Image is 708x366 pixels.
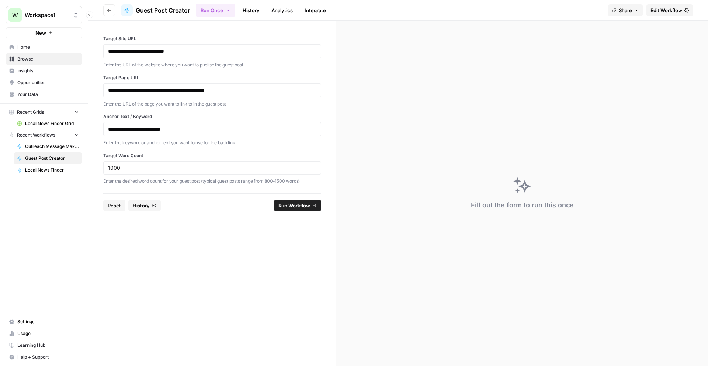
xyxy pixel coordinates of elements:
[278,202,310,209] span: Run Workflow
[17,132,55,138] span: Recent Workflows
[17,318,79,325] span: Settings
[6,130,82,141] button: Recent Workflows
[133,202,150,209] span: History
[12,11,18,20] span: W
[6,77,82,89] a: Opportunities
[6,107,82,118] button: Recent Grids
[471,200,574,210] div: Fill out the form to run this once
[6,53,82,65] a: Browse
[6,316,82,328] a: Settings
[17,68,79,74] span: Insights
[619,7,632,14] span: Share
[238,4,264,16] a: History
[103,61,321,69] p: Enter the URL of the website where you want to publish the guest post
[17,56,79,62] span: Browse
[646,4,693,16] a: Edit Workflow
[14,152,82,164] a: Guest Post Creator
[6,27,82,38] button: New
[274,200,321,211] button: Run Workflow
[608,4,643,16] button: Share
[267,4,297,16] a: Analytics
[17,354,79,360] span: Help + Support
[136,6,190,15] span: Guest Post Creator
[103,200,125,211] button: Reset
[103,152,321,159] label: Target Word Count
[121,4,190,16] a: Guest Post Creator
[17,91,79,98] span: Your Data
[25,143,79,150] span: Outreach Message Maker - PR Campaigns
[14,118,82,130] a: Local News Finder Grid
[6,6,82,24] button: Workspace: Workspace1
[35,29,46,37] span: New
[650,7,682,14] span: Edit Workflow
[6,339,82,351] a: Learning Hub
[6,351,82,363] button: Help + Support
[25,11,69,19] span: Workspace1
[6,41,82,53] a: Home
[108,202,121,209] span: Reset
[25,155,79,162] span: Guest Post Creator
[17,44,79,51] span: Home
[103,113,321,120] label: Anchor Text / Keyword
[196,4,235,17] button: Run Once
[17,342,79,349] span: Learning Hub
[103,35,321,42] label: Target Site URL
[6,89,82,100] a: Your Data
[108,165,316,171] input: 1000
[6,65,82,77] a: Insights
[300,4,330,16] a: Integrate
[103,75,321,81] label: Target Page URL
[25,167,79,173] span: Local News Finder
[103,100,321,108] p: Enter the URL of the page you want to link to in the guest post
[25,120,79,127] span: Local News Finder Grid
[17,79,79,86] span: Opportunities
[103,139,321,146] p: Enter the keyword or anchor text you want to use for the backlink
[6,328,82,339] a: Usage
[17,109,44,115] span: Recent Grids
[14,141,82,152] a: Outreach Message Maker - PR Campaigns
[17,330,79,337] span: Usage
[14,164,82,176] a: Local News Finder
[103,177,321,185] p: Enter the desired word count for your guest post (typical guest posts range from 800-1500 words)
[128,200,161,211] button: History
